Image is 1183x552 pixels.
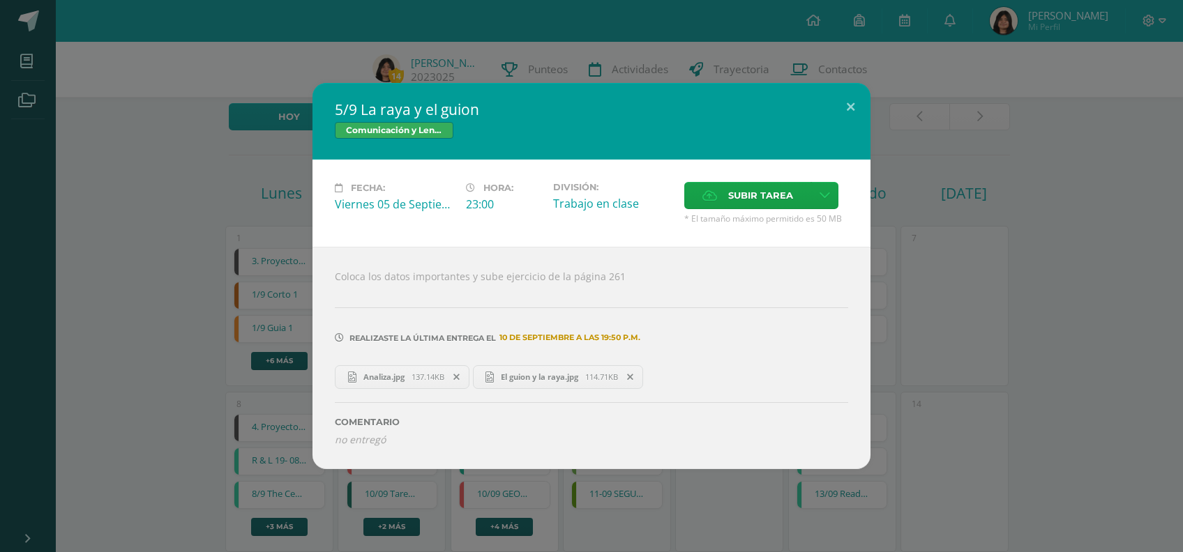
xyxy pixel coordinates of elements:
span: Realizaste la última entrega el [349,333,496,343]
button: Close (Esc) [831,83,871,130]
div: Viernes 05 de Septiembre [335,197,455,212]
span: Subir tarea [728,183,793,208]
i: no entregó [335,433,386,446]
h2: 5/9 La raya y el guion [335,100,848,119]
span: Remover entrega [619,369,642,385]
span: Comunicación y Lenguaje [335,122,453,139]
span: * El tamaño máximo permitido es 50 MB [684,213,848,224]
span: Fecha: [351,183,385,193]
span: 114.71KB [585,371,618,382]
span: 10 DE Septiembre A LAS 19:50 p.m. [496,337,640,338]
div: 23:00 [466,197,542,212]
a: El guion y la raya.jpg 114.71KB [473,365,644,389]
span: Hora: [483,183,513,193]
label: División: [553,182,673,192]
div: Trabajo en clase [553,196,673,211]
span: El guion y la raya.jpg [494,371,585,382]
span: 137.14KB [412,371,444,382]
div: Coloca los datos importantes y sube ejercicio de la página 261 [312,247,871,468]
label: Comentario [335,417,848,427]
span: Remover entrega [445,369,469,385]
a: Analiza.jpg 137.14KB [335,365,469,389]
span: Analiza.jpg [356,371,412,382]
